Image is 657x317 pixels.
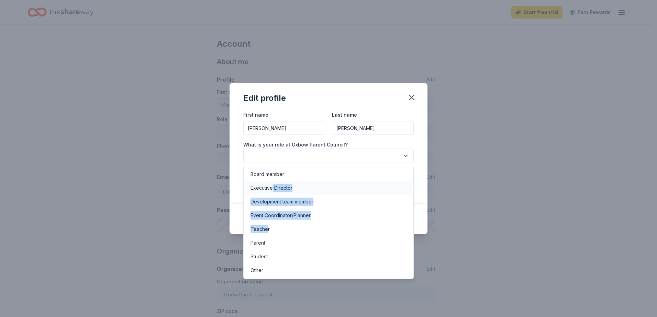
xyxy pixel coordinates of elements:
div: Board member [250,170,284,178]
div: Student [250,253,268,261]
div: Executive Director [250,184,292,192]
div: Teacher [250,225,270,233]
div: Parent [250,239,265,247]
div: Event Coordinator/Planner [250,211,311,220]
div: Other [250,266,263,274]
div: Development team member [250,198,313,206]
